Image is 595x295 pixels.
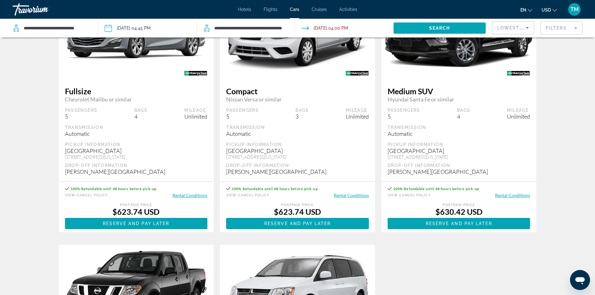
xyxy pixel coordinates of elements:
[388,154,530,160] div: [STREET_ADDRESS][US_STATE]
[388,163,530,168] div: Drop-off Information
[388,147,530,154] div: [GEOGRAPHIC_DATA]
[226,192,269,198] button: View Cancel Policy
[71,187,157,191] span: 100% Refundable until 48 hours before pick-up
[264,221,331,226] span: Reserve and pay later
[226,168,369,175] div: [PERSON_NAME][GEOGRAPHIC_DATA]
[226,147,369,154] div: [GEOGRAPHIC_DATA]
[495,192,530,198] button: Rental Conditions
[226,113,259,120] div: 5
[232,187,318,191] span: 100% Refundable until 48 hours before pick-up
[65,130,208,137] div: Automatic
[65,107,97,113] div: Passengers
[388,203,530,207] div: Postpaid Price
[105,19,151,37] button: Pickup date: Sep 11, 2025 04:45 PM
[226,107,259,113] div: Passengers
[65,96,208,103] span: Chevrolet Malibu or similar
[520,7,526,12] span: en
[497,25,537,30] span: Lowest Price
[65,86,208,96] span: Fullsize
[226,86,369,96] span: Compact
[388,218,530,229] button: Reserve and pay later
[334,192,369,198] button: Rental Conditions
[388,113,420,120] div: 5
[226,154,369,160] div: [STREET_ADDRESS][US_STATE]
[339,7,357,12] a: Activities
[172,192,207,198] button: Rental Conditions
[388,130,530,137] div: Automatic
[388,107,420,113] div: Passengers
[346,107,369,113] div: Mileage
[507,113,530,120] div: Unlimited
[184,107,207,113] div: Mileage
[339,66,375,80] img: ENTERPRISE
[295,113,309,120] div: 3
[65,218,208,229] button: Reserve and pay later
[570,6,579,12] span: TM
[388,168,530,175] div: [PERSON_NAME][GEOGRAPHIC_DATA]
[388,192,431,198] button: View Cancel Policy
[388,96,530,103] span: Hyundai Santa Fe or similar
[570,270,590,290] iframe: Button to launch messaging window
[65,207,208,216] div: $623.74 USD
[226,218,369,229] button: Reserve and pay later
[65,168,208,175] div: [PERSON_NAME][GEOGRAPHIC_DATA]
[226,142,369,147] div: Pickup Information
[312,7,327,12] a: Cruises
[497,24,529,32] mat-select: Sort by
[429,26,450,31] span: Search
[65,113,97,120] div: 5
[264,7,277,12] a: Flights
[388,207,530,216] div: $630.42 USD
[12,1,75,17] a: Travorium
[388,142,530,147] div: Pickup Information
[500,66,536,80] img: ENTERPRISE
[394,22,486,34] button: Search
[346,113,369,120] div: Unlimited
[134,107,148,113] div: Bags
[542,5,557,14] button: Change currency
[103,221,169,226] span: Reserve and pay later
[457,107,470,113] div: Bags
[226,207,369,216] div: $623.74 USD
[65,203,208,207] div: Postpaid Price
[542,7,551,12] span: USD
[388,125,530,130] div: Transmission
[178,66,214,80] img: ENTERPRISE
[238,7,251,12] a: Hotels
[290,7,299,12] a: Cars
[65,125,208,130] div: Transmission
[388,86,530,96] span: Medium SUV
[65,192,108,198] button: View Cancel Policy
[65,163,208,168] div: Drop-off Information
[301,19,348,37] button: Drop-off date: Sep 15, 2025 04:00 PM
[507,107,530,113] div: Mileage
[457,113,470,120] div: 4
[295,107,309,113] div: Bags
[226,96,369,103] span: Nissan Versa or similar
[184,113,207,120] div: Unlimited
[226,130,369,137] div: Automatic
[226,203,369,207] div: Postpaid Price
[426,221,492,226] span: Reserve and pay later
[134,113,148,120] div: 4
[65,147,208,154] div: [GEOGRAPHIC_DATA]
[65,154,208,160] div: [STREET_ADDRESS][US_STATE]
[540,21,583,35] button: Filter
[520,5,532,14] button: Change language
[393,187,479,191] span: 100% Refundable until 48 hours before pick-up
[65,142,208,147] div: Pickup Information
[226,163,369,168] div: Drop-off Information
[226,125,369,130] div: Transmission
[566,3,583,16] button: User Menu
